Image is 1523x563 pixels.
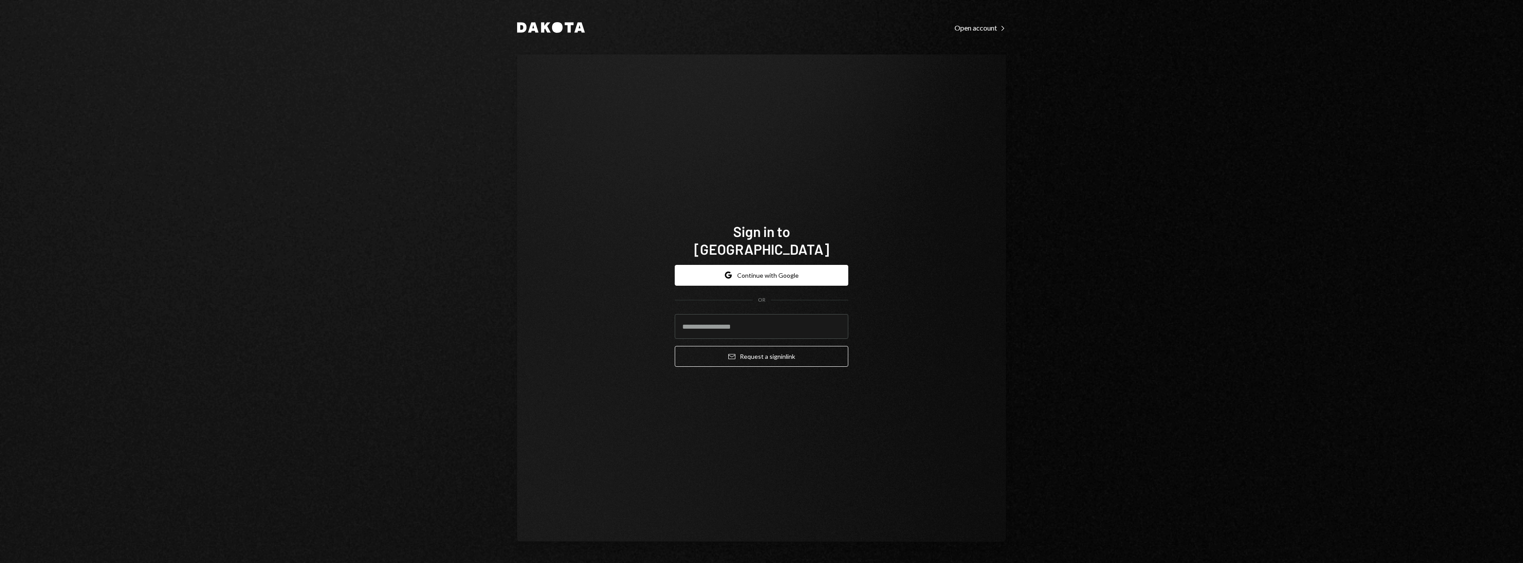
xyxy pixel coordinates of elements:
[675,222,848,258] h1: Sign in to [GEOGRAPHIC_DATA]
[675,346,848,367] button: Request a signinlink
[758,296,765,304] div: OR
[955,23,1006,32] a: Open account
[675,265,848,286] button: Continue with Google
